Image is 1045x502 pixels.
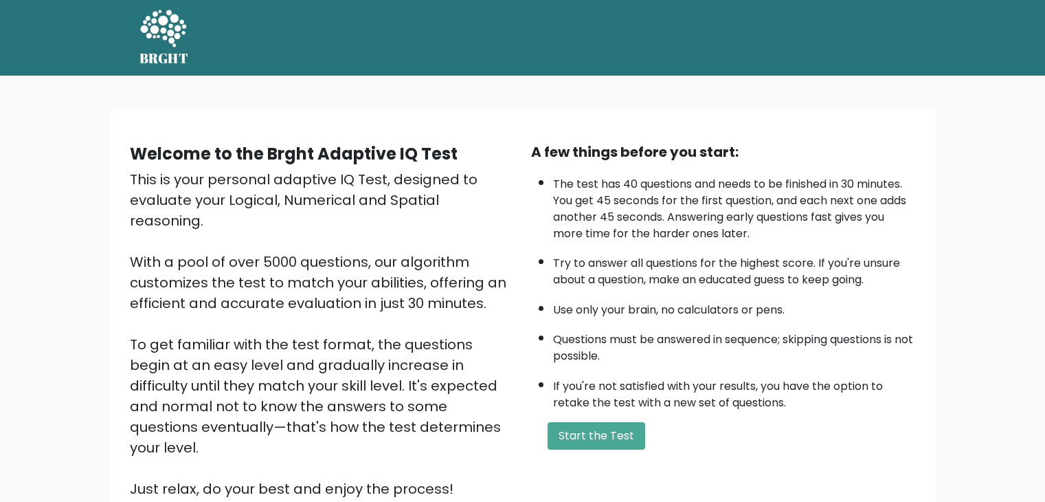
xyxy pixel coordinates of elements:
[130,169,515,499] div: This is your personal adaptive IQ Test, designed to evaluate your Logical, Numerical and Spatial ...
[553,248,916,288] li: Try to answer all questions for the highest score. If you're unsure about a question, make an edu...
[553,371,916,411] li: If you're not satisfied with your results, you have the option to retake the test with a new set ...
[139,6,189,70] a: BRGHT
[553,325,916,364] li: Questions must be answered in sequence; skipping questions is not possible.
[139,50,189,67] h5: BRGHT
[548,422,645,450] button: Start the Test
[553,295,916,318] li: Use only your brain, no calculators or pens.
[531,142,916,162] div: A few things before you start:
[553,169,916,242] li: The test has 40 questions and needs to be finished in 30 minutes. You get 45 seconds for the firs...
[130,142,458,165] b: Welcome to the Brght Adaptive IQ Test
